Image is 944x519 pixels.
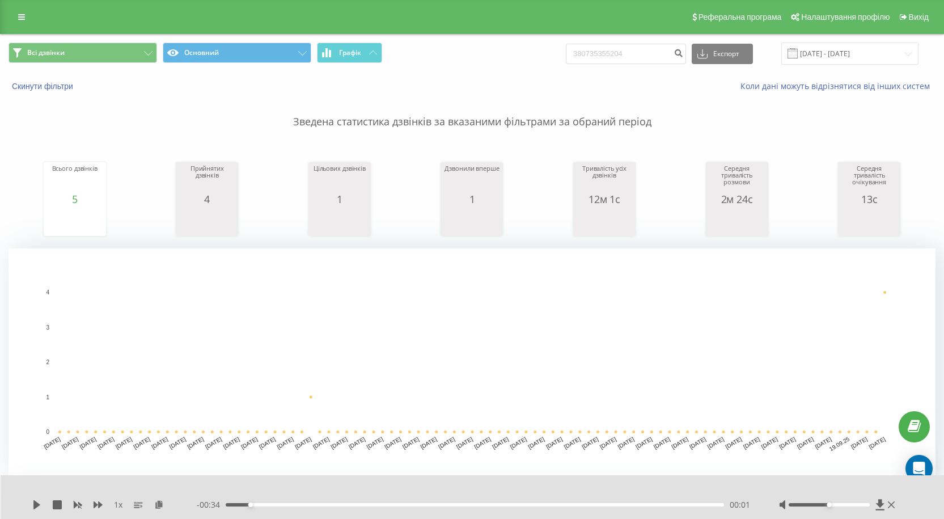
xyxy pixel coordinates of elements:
text: [DATE] [491,436,510,450]
text: 3 [46,324,49,331]
svg: A chart. [841,205,898,239]
text: [DATE] [294,436,312,450]
text: [DATE] [43,436,61,450]
text: [DATE] [168,436,187,450]
text: [DATE] [617,436,636,450]
div: Всього дзвінків [46,165,103,193]
text: [DATE] [312,436,331,450]
text: 1 [46,394,49,400]
svg: A chart. [9,248,935,475]
text: [DATE] [455,436,474,450]
svg: A chart. [443,205,500,239]
text: [DATE] [742,436,761,450]
span: Реферальна програма [699,12,782,22]
text: 19.09.25 [828,436,851,452]
span: Графік [339,49,361,57]
svg: A chart. [709,205,765,239]
button: Основний [163,43,311,63]
button: Скинути фільтри [9,81,79,91]
text: [DATE] [420,436,438,450]
text: [DATE] [527,436,546,450]
input: Пошук за номером [566,44,686,64]
div: Accessibility label [827,503,831,507]
a: Коли дані можуть відрізнятися вiд інших систем [740,81,935,91]
span: 00:01 [730,499,750,510]
text: 2 [46,359,49,365]
div: 1 [443,193,500,205]
p: Зведена статистика дзвінків за вказаними фільтрами за обраний період [9,92,935,129]
text: [DATE] [330,436,349,450]
text: [DATE] [868,436,887,450]
text: [DATE] [61,436,79,450]
div: 4 [179,193,235,205]
text: [DATE] [96,436,115,450]
text: [DATE] [473,436,492,450]
text: [DATE] [276,436,295,450]
text: [DATE] [653,436,671,450]
div: 2м 24с [709,193,765,205]
text: [DATE] [778,436,797,450]
div: 13с [841,193,898,205]
text: [DATE] [563,436,582,450]
span: Вихід [909,12,929,22]
text: [DATE] [760,436,779,450]
text: [DATE] [133,436,151,450]
div: Середня тривалість розмови [709,165,765,193]
button: Графік [317,43,382,63]
text: [DATE] [222,436,241,450]
text: [DATE] [366,436,384,450]
text: [DATE] [437,436,456,450]
div: Open Intercom Messenger [905,455,933,482]
text: [DATE] [186,436,205,450]
text: [DATE] [688,436,707,450]
text: [DATE] [240,436,259,450]
button: Експорт [692,44,753,64]
text: [DATE] [850,436,869,450]
text: [DATE] [115,436,133,450]
text: [DATE] [204,436,223,450]
svg: A chart. [46,205,103,239]
button: Всі дзвінки [9,43,157,63]
svg: A chart. [311,205,368,239]
text: [DATE] [401,436,420,450]
span: 1 x [114,499,122,510]
div: 12м 1с [576,193,633,205]
div: 5 [46,193,103,205]
div: Прийнятих дзвінків [179,165,235,193]
text: [DATE] [581,436,599,450]
text: [DATE] [599,436,617,450]
div: 1 [311,193,368,205]
text: [DATE] [724,436,743,450]
text: [DATE] [79,436,98,450]
text: [DATE] [706,436,725,450]
text: [DATE] [814,436,833,450]
text: [DATE] [634,436,653,450]
span: Всі дзвінки [27,48,65,57]
div: Середня тривалість очікування [841,165,898,193]
div: Дзвонили вперше [443,165,500,193]
text: [DATE] [150,436,169,450]
svg: A chart. [179,205,235,239]
span: Налаштування профілю [801,12,890,22]
text: [DATE] [348,436,366,450]
text: [DATE] [383,436,402,450]
span: - 00:34 [197,499,226,510]
text: 0 [46,429,49,435]
text: [DATE] [509,436,528,450]
text: 4 [46,289,49,296]
div: Тривалість усіх дзвінків [576,165,633,193]
svg: A chart. [576,205,633,239]
text: [DATE] [258,436,277,450]
div: Accessibility label [248,503,253,507]
div: Цільових дзвінків [311,165,368,193]
text: [DATE] [545,436,564,450]
text: [DATE] [671,436,689,450]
